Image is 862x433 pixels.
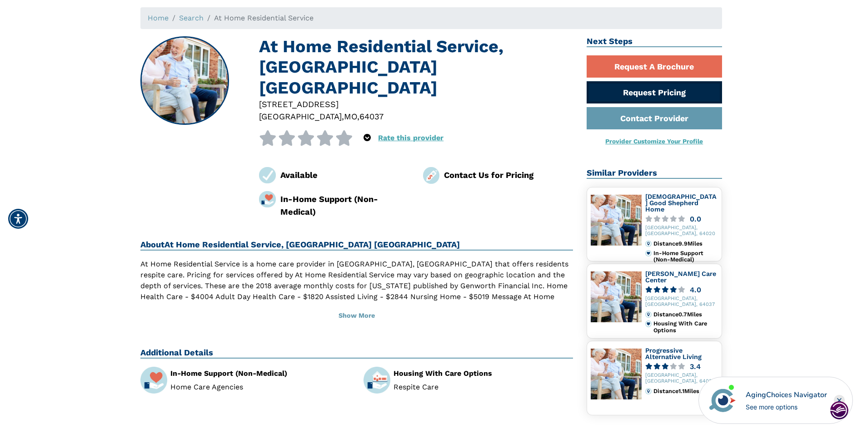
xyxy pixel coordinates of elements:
[259,112,342,121] span: [GEOGRAPHIC_DATA]
[645,241,652,247] img: distance.svg
[140,259,573,313] p: At Home Residential Service is a home care provider in [GEOGRAPHIC_DATA], [GEOGRAPHIC_DATA] that ...
[645,286,718,293] a: 4.0
[344,112,357,121] span: MO
[587,36,722,47] h2: Next Steps
[140,240,573,251] h2: About At Home Residential Service, [GEOGRAPHIC_DATA] [GEOGRAPHIC_DATA]
[444,169,573,181] div: Contact Us for Pricing
[645,388,652,394] img: distance.svg
[645,373,718,384] div: [GEOGRAPHIC_DATA], [GEOGRAPHIC_DATA], 64037
[653,250,718,263] div: In-Home Support (Non-Medical)
[653,388,718,394] div: Distance 1.1 Miles
[690,286,701,293] div: 4.0
[8,209,28,229] div: Accessibility Menu
[653,320,718,334] div: Housing With Care Options
[746,402,827,412] div: See more options
[280,169,409,181] div: Available
[587,168,722,179] h2: Similar Providers
[707,385,738,416] img: avatar
[645,347,702,360] a: Progressive Alternative Living
[364,130,371,146] div: Popover trigger
[378,133,443,142] a: Rate this provider
[140,306,573,326] button: Show More
[140,7,722,29] nav: breadcrumb
[170,370,350,377] div: In-Home Support (Non-Medical)
[653,311,718,318] div: Distance 0.7 Miles
[746,389,827,400] div: AgingChoices Navigator
[645,363,718,370] a: 3.4
[280,193,409,218] div: In-Home Support (Non-Medical)
[605,138,703,145] a: Provider Customize Your Profile
[394,370,573,377] div: Housing With Care Options
[645,193,717,212] a: [DEMOGRAPHIC_DATA] Good Shepherd Home
[214,14,314,22] span: At Home Residential Service
[690,363,701,370] div: 3.4
[141,37,228,124] img: At Home Residential Service, Higginsville MO
[645,311,652,318] img: distance.svg
[357,112,359,121] span: ,
[645,216,718,222] a: 0.0
[834,395,845,406] div: Close
[587,55,722,78] a: Request A Brochure
[140,348,573,359] h2: Additional Details
[259,98,573,110] div: [STREET_ADDRESS]
[645,320,652,327] img: primary.svg
[148,14,169,22] a: Home
[653,241,718,247] div: Distance 9.9 Miles
[179,14,204,22] a: Search
[645,296,718,308] div: [GEOGRAPHIC_DATA], [GEOGRAPHIC_DATA], 64037
[645,225,718,237] div: [GEOGRAPHIC_DATA], [GEOGRAPHIC_DATA], 64020
[645,250,652,256] img: primary.svg
[170,384,350,391] li: Home Care Agencies
[587,107,722,129] a: Contact Provider
[394,384,573,391] li: Respite Care
[259,36,573,98] h1: At Home Residential Service, [GEOGRAPHIC_DATA] [GEOGRAPHIC_DATA]
[359,110,384,123] div: 64037
[690,216,701,222] div: 0.0
[587,81,722,103] a: Request Pricing
[342,112,344,121] span: ,
[645,270,716,284] a: [PERSON_NAME] Care Center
